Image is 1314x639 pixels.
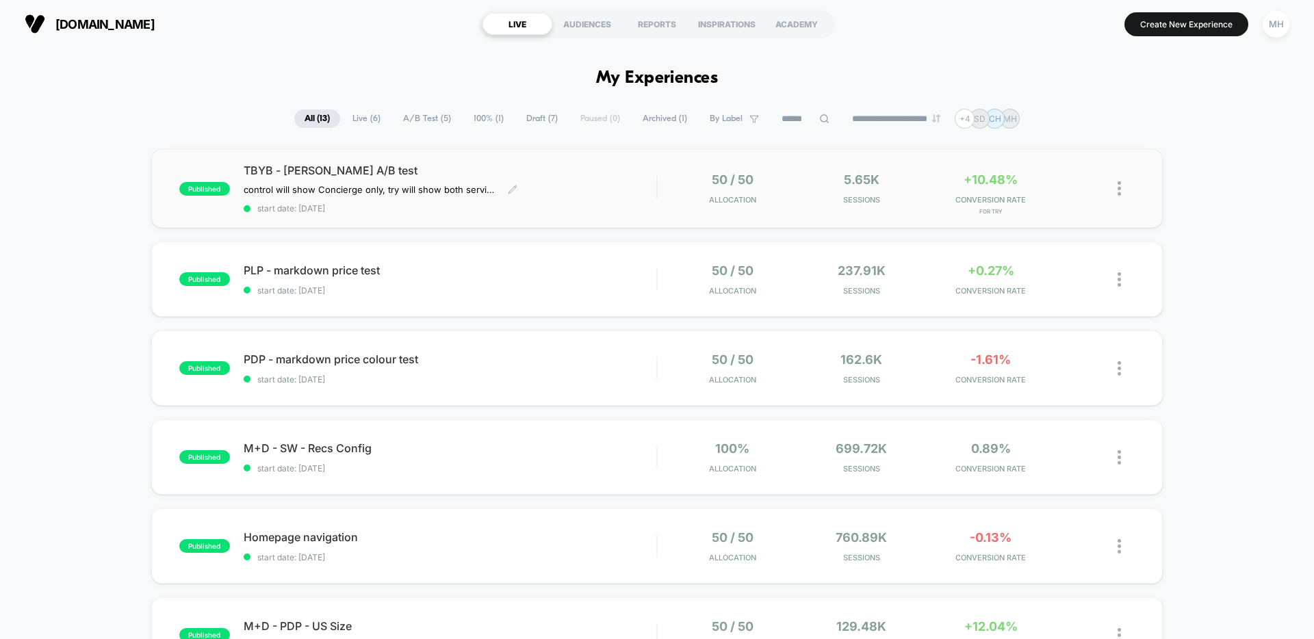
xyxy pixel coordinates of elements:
[989,114,1001,124] p: CH
[179,361,230,375] span: published
[622,13,692,35] div: REPORTS
[929,208,1052,215] span: for try
[955,109,975,129] div: + 4
[1259,10,1293,38] button: MH
[393,109,461,128] span: A/B Test ( 5 )
[1118,539,1121,553] img: close
[712,263,753,278] span: 50 / 50
[712,530,753,545] span: 50 / 50
[342,109,391,128] span: Live ( 6 )
[21,13,159,35] button: [DOMAIN_NAME]
[801,195,923,205] span: Sessions
[929,286,1052,296] span: CONVERSION RATE
[244,184,498,195] span: control will show Concierge only, try will show both servicesThe Variant Name MUST NOT BE EDITED....
[692,13,762,35] div: INSPIRATIONS
[179,539,230,553] span: published
[244,285,656,296] span: start date: [DATE]
[709,195,756,205] span: Allocation
[244,463,656,473] span: start date: [DATE]
[179,272,230,286] span: published
[552,13,622,35] div: AUDIENCES
[762,13,832,35] div: ACADEMY
[838,263,886,278] span: 237.91k
[929,195,1052,205] span: CONVERSION RATE
[244,530,656,544] span: Homepage navigation
[844,172,879,187] span: 5.65k
[1124,12,1248,36] button: Create New Experience
[712,172,753,187] span: 50 / 50
[244,374,656,384] span: start date: [DATE]
[929,464,1052,473] span: CONVERSION RATE
[929,375,1052,384] span: CONVERSION RATE
[801,553,923,562] span: Sessions
[970,352,1011,367] span: -1.61%
[482,13,552,35] div: LIVE
[715,441,749,456] span: 100%
[1118,361,1121,376] img: close
[463,109,514,128] span: 100% ( 1 )
[244,619,656,633] span: M+D - PDP - US Size
[971,441,1011,456] span: 0.89%
[1003,114,1017,124] p: MH
[836,530,887,545] span: 760.89k
[968,263,1014,278] span: +0.27%
[929,553,1052,562] span: CONVERSION RATE
[801,464,923,473] span: Sessions
[801,286,923,296] span: Sessions
[840,352,882,367] span: 162.6k
[712,619,753,634] span: 50 / 50
[244,552,656,562] span: start date: [DATE]
[1118,181,1121,196] img: close
[974,114,985,124] p: SD
[970,530,1012,545] span: -0.13%
[244,352,656,366] span: PDP - markdown price colour test
[712,352,753,367] span: 50 / 50
[179,450,230,464] span: published
[709,464,756,473] span: Allocation
[709,553,756,562] span: Allocation
[244,203,656,213] span: start date: [DATE]
[801,375,923,384] span: Sessions
[244,441,656,455] span: M+D - SW - Recs Config
[964,619,1018,634] span: +12.04%
[1118,450,1121,465] img: close
[55,17,155,31] span: [DOMAIN_NAME]
[836,619,886,634] span: 129.48k
[516,109,568,128] span: Draft ( 7 )
[709,375,756,384] span: Allocation
[964,172,1018,187] span: +10.48%
[596,68,719,88] h1: My Experiences
[1263,11,1289,38] div: MH
[836,441,887,456] span: 699.72k
[932,114,940,122] img: end
[179,182,230,196] span: published
[294,109,340,128] span: All ( 13 )
[25,14,45,34] img: Visually logo
[244,164,656,177] span: TBYB - [PERSON_NAME] A/B test
[244,263,656,277] span: PLP - markdown price test
[709,286,756,296] span: Allocation
[1118,272,1121,287] img: close
[710,114,743,124] span: By Label
[632,109,697,128] span: Archived ( 1 )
